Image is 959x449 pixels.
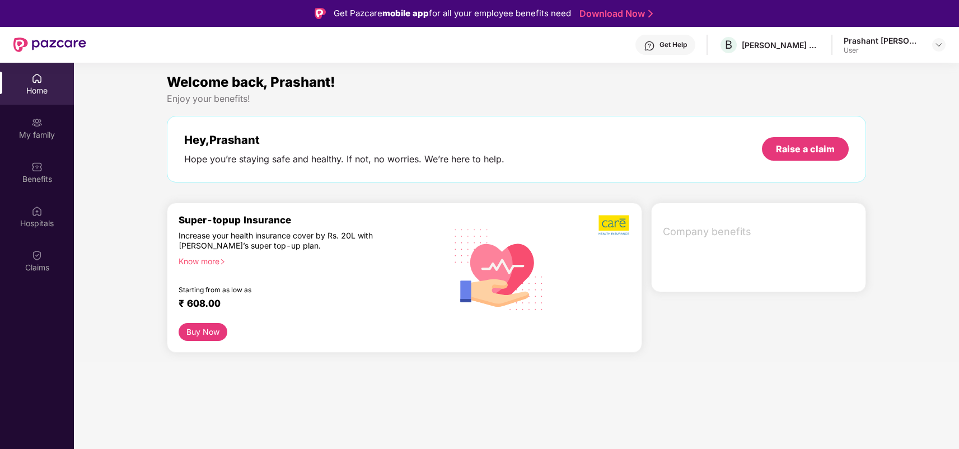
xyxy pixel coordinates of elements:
div: Raise a claim [776,143,835,155]
div: ₹ 608.00 [179,298,431,311]
div: Prashant [PERSON_NAME] [844,35,922,46]
div: Get Pazcare for all your employee benefits need [334,7,571,20]
div: Company benefits [656,217,865,246]
div: [PERSON_NAME] SYSTEMS PRIVATE LIMITED [742,40,820,50]
div: Increase your health insurance cover by Rs. 20L with [PERSON_NAME]’s super top-up plan. [179,231,394,251]
div: Starting from as low as [179,286,395,293]
img: svg+xml;base64,PHN2ZyB3aWR0aD0iMjAiIGhlaWdodD0iMjAiIHZpZXdCb3g9IjAgMCAyMCAyMCIgZmlsbD0ibm9uZSIgeG... [31,117,43,128]
strong: mobile app [382,8,429,18]
span: B [725,38,732,52]
img: svg+xml;base64,PHN2ZyBpZD0iRHJvcGRvd24tMzJ4MzIiIHhtbG5zPSJodHRwOi8vd3d3LnczLm9yZy8yMDAwL3N2ZyIgd2... [934,40,943,49]
img: svg+xml;base64,PHN2ZyBpZD0iSG9zcGl0YWxzIiB4bWxucz0iaHR0cDovL3d3dy53My5vcmcvMjAwMC9zdmciIHdpZHRoPS... [31,205,43,217]
div: Know more [179,256,436,264]
div: Get Help [659,40,687,49]
div: Super-topup Insurance [179,214,442,226]
div: User [844,46,922,55]
img: Stroke [648,8,653,20]
span: right [219,259,226,265]
img: svg+xml;base64,PHN2ZyB4bWxucz0iaHR0cDovL3d3dy53My5vcmcvMjAwMC9zdmciIHhtbG5zOnhsaW5rPSJodHRwOi8vd3... [446,214,553,323]
span: Welcome back, Prashant! [167,74,335,90]
div: Hey, Prashant [184,133,504,147]
img: New Pazcare Logo [13,38,86,52]
img: svg+xml;base64,PHN2ZyBpZD0iSGVscC0zMngzMiIgeG1sbnM9Imh0dHA6Ly93d3cudzMub3JnLzIwMDAvc3ZnIiB3aWR0aD... [644,40,655,52]
span: Company benefits [663,224,856,240]
a: Download Now [579,8,649,20]
img: b5dec4f62d2307b9de63beb79f102df3.png [598,214,630,236]
img: svg+xml;base64,PHN2ZyBpZD0iQmVuZWZpdHMiIHhtbG5zPSJodHRwOi8vd3d3LnczLm9yZy8yMDAwL3N2ZyIgd2lkdGg9Ij... [31,161,43,172]
div: Hope you’re staying safe and healthy. If not, no worries. We’re here to help. [184,153,504,165]
img: svg+xml;base64,PHN2ZyBpZD0iSG9tZSIgeG1sbnM9Imh0dHA6Ly93d3cudzMub3JnLzIwMDAvc3ZnIiB3aWR0aD0iMjAiIG... [31,73,43,84]
div: Enjoy your benefits! [167,93,866,105]
button: Buy Now [179,323,227,342]
img: Logo [315,8,326,19]
img: svg+xml;base64,PHN2ZyBpZD0iQ2xhaW0iIHhtbG5zPSJodHRwOi8vd3d3LnczLm9yZy8yMDAwL3N2ZyIgd2lkdGg9IjIwIi... [31,250,43,261]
